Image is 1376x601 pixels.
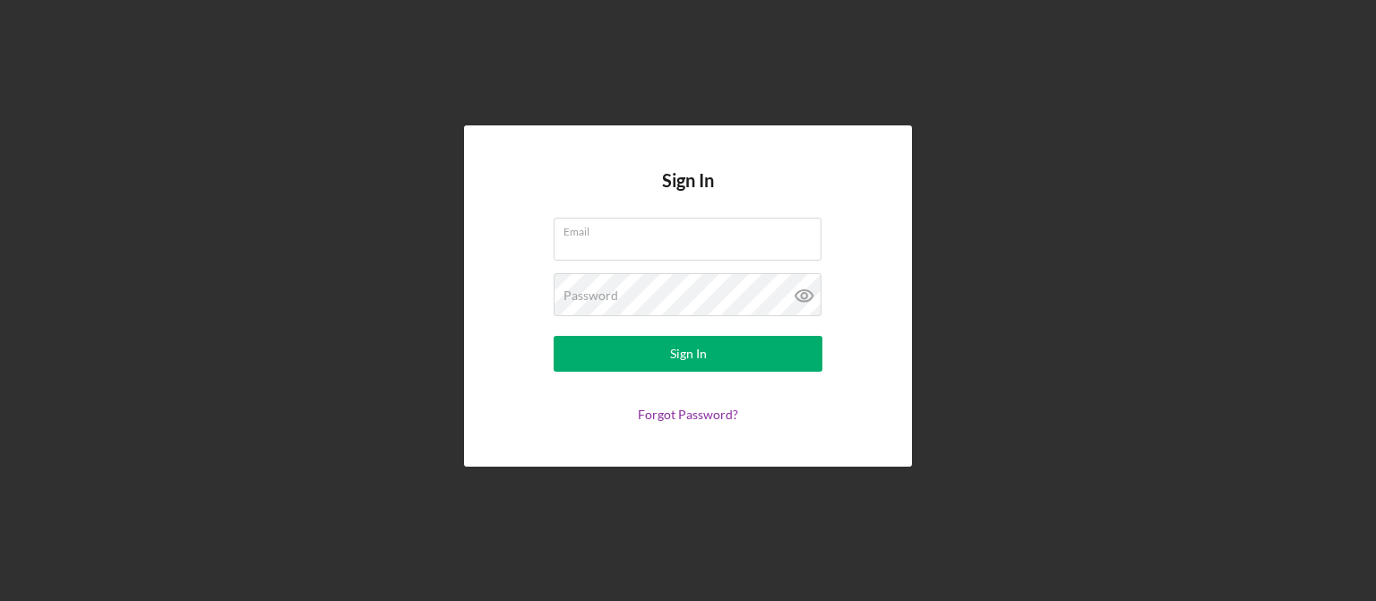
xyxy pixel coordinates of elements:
div: Sign In [670,336,707,372]
label: Password [563,288,618,303]
button: Sign In [554,336,822,372]
a: Forgot Password? [638,407,738,422]
h4: Sign In [662,170,714,218]
label: Email [563,219,821,238]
